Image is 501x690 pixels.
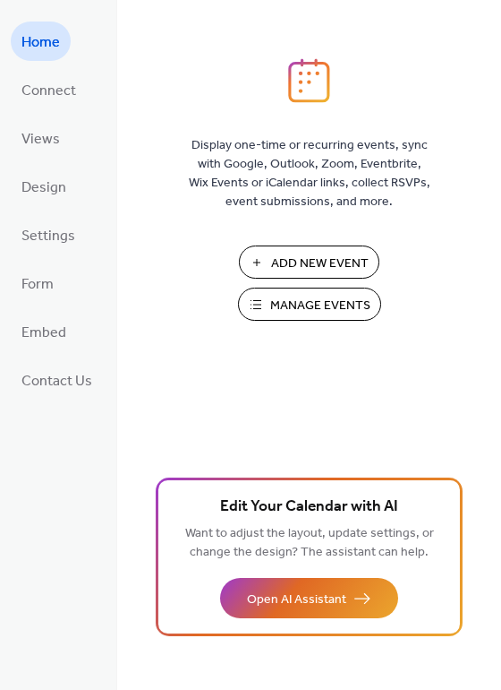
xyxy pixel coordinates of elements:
a: Form [11,263,64,303]
span: Home [21,29,60,57]
span: Embed [21,319,66,348]
a: Design [11,167,77,206]
a: Settings [11,215,86,254]
span: Connect [21,77,76,106]
span: Display one-time or recurring events, sync with Google, Outlook, Zoom, Eventbrite, Wix Events or ... [189,136,430,211]
span: Manage Events [270,297,370,315]
span: Edit Your Calendar with AI [220,495,398,520]
button: Add New Event [239,246,379,279]
span: Open AI Assistant [247,591,346,609]
a: Embed [11,312,77,351]
span: Design [21,174,66,203]
a: Views [11,118,71,158]
span: Views [21,125,60,154]
span: Contact Us [21,367,92,396]
button: Open AI Assistant [220,578,398,618]
span: Form [21,271,54,299]
button: Manage Events [238,288,381,321]
a: Home [11,22,71,61]
span: Settings [21,222,75,251]
img: logo_icon.svg [288,58,329,103]
span: Want to adjust the layout, update settings, or change the design? The assistant can help. [185,522,434,565]
a: Connect [11,70,87,109]
a: Contact Us [11,360,103,400]
span: Add New Event [271,254,369,273]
